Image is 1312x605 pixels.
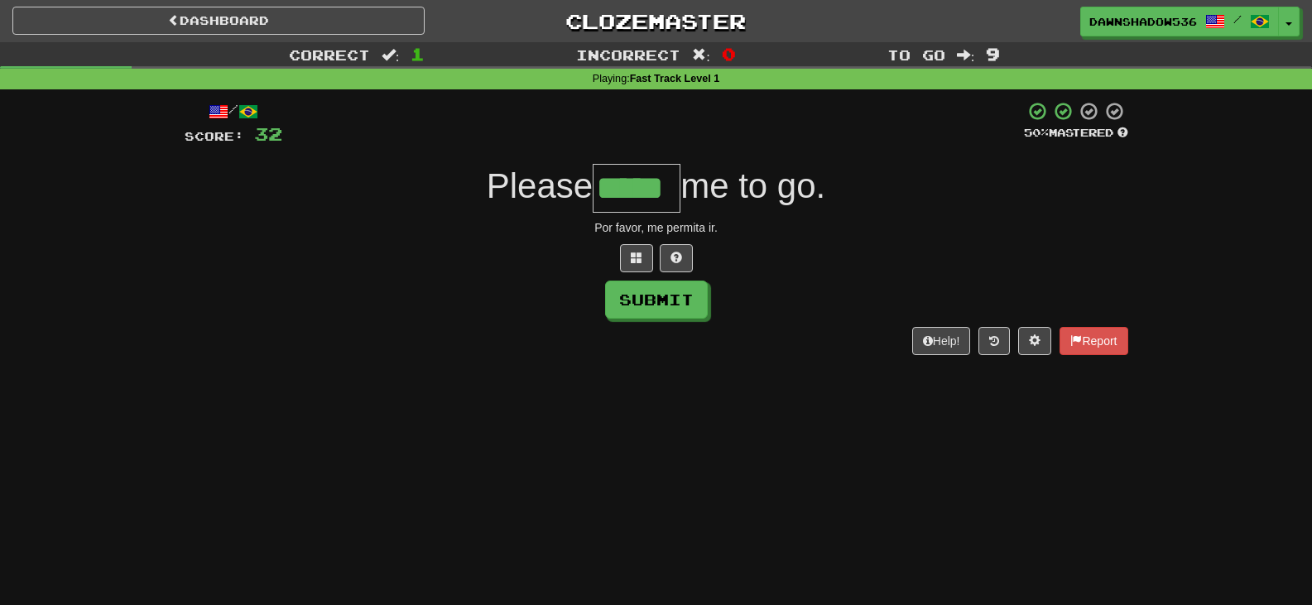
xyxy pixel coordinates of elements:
span: DawnShadow536 [1089,14,1197,29]
span: Incorrect [576,46,680,63]
a: DawnShadow536 / [1080,7,1279,36]
span: : [957,48,975,62]
span: : [692,48,710,62]
a: Dashboard [12,7,425,35]
span: To go [887,46,945,63]
div: Mastered [1024,126,1128,141]
span: 32 [254,123,282,144]
button: Submit [605,281,708,319]
button: Round history (alt+y) [978,327,1010,355]
span: Correct [289,46,370,63]
strong: Fast Track Level 1 [630,73,720,84]
span: 50 % [1024,126,1049,139]
span: Score: [185,129,244,143]
a: Clozemaster [449,7,862,36]
span: me to go. [680,166,825,205]
div: / [185,101,282,122]
button: Help! [912,327,971,355]
span: Please [487,166,593,205]
button: Report [1060,327,1127,355]
span: 1 [411,44,425,64]
div: Por favor, me permita ir. [185,219,1128,236]
span: : [382,48,400,62]
span: / [1233,13,1242,25]
button: Switch sentence to multiple choice alt+p [620,244,653,272]
span: 0 [722,44,736,64]
span: 9 [986,44,1000,64]
button: Single letter hint - you only get 1 per sentence and score half the points! alt+h [660,244,693,272]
